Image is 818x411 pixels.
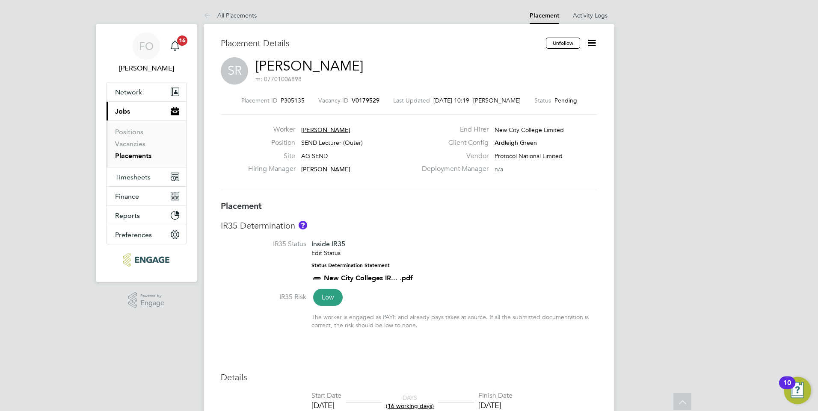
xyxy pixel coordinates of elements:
[546,38,580,49] button: Unfollow
[311,313,597,329] div: The worker is engaged as PAYE and already pays taxes at source. If all the submitted documentatio...
[241,97,277,104] label: Placement ID
[386,402,434,410] span: (16 working days)
[115,231,152,239] span: Preferences
[311,400,341,410] div: [DATE]
[311,249,341,257] a: Edit Status
[204,12,257,19] a: All Placements
[115,211,140,220] span: Reports
[417,125,489,134] label: End Hirer
[115,140,145,148] a: Vacancies
[495,152,563,160] span: Protocol National Limited
[107,206,186,225] button: Reports
[417,164,489,173] label: Deployment Manager
[382,394,438,409] div: DAYS
[433,97,473,104] span: [DATE] 10:19 -
[255,75,302,83] span: m: 07701006898
[311,391,341,400] div: Start Date
[495,139,537,147] span: Ardleigh Green
[248,125,295,134] label: Worker
[478,400,513,410] div: [DATE]
[221,240,306,249] label: IR35 Status
[301,165,350,173] span: [PERSON_NAME]
[166,32,184,60] a: 16
[106,63,187,73] span: Francesca O'Riordan
[107,187,186,205] button: Finance
[473,97,521,104] span: [PERSON_NAME]
[534,97,551,104] label: Status
[313,289,343,306] span: Low
[115,107,130,115] span: Jobs
[573,12,608,19] a: Activity Logs
[783,383,791,394] div: 10
[107,167,186,186] button: Timesheets
[495,165,503,173] span: n/a
[311,240,345,248] span: Inside IR35
[221,57,248,85] span: SR
[478,391,513,400] div: Finish Date
[107,225,186,244] button: Preferences
[318,97,348,104] label: Vacancy ID
[301,152,328,160] span: AG SEND
[115,128,143,136] a: Positions
[139,41,154,52] span: FO
[248,164,295,173] label: Hiring Manager
[115,88,142,96] span: Network
[221,372,597,383] h3: Details
[107,82,186,101] button: Network
[352,97,379,104] span: V0179529
[299,221,307,229] button: About IR35
[281,97,305,104] span: P305135
[311,262,390,268] strong: Status Determination Statement
[393,97,430,104] label: Last Updated
[106,253,187,267] a: Go to home page
[96,24,197,282] nav: Main navigation
[221,38,539,49] h3: Placement Details
[140,299,164,307] span: Engage
[115,152,151,160] a: Placements
[177,35,187,46] span: 16
[106,32,187,73] a: FO[PERSON_NAME]
[107,102,186,120] button: Jobs
[495,126,564,134] span: New City College Limited
[324,274,413,282] a: New City Colleges IR... .pdf
[248,138,295,147] label: Position
[221,293,306,302] label: IR35 Risk
[115,173,151,181] span: Timesheets
[123,253,169,267] img: ncclondon-logo-retina.png
[115,192,139,200] span: Finance
[248,152,295,161] label: Site
[128,292,165,308] a: Powered byEngage
[301,126,350,134] span: [PERSON_NAME]
[221,201,262,211] b: Placement
[784,377,811,404] button: Open Resource Center, 10 new notifications
[554,97,577,104] span: Pending
[107,120,186,167] div: Jobs
[140,292,164,299] span: Powered by
[301,139,363,147] span: SEND Lecturer (Outer)
[417,152,489,161] label: Vendor
[255,58,363,74] a: [PERSON_NAME]
[417,138,489,147] label: Client Config
[221,220,597,231] h3: IR35 Determination
[530,12,559,19] a: Placement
